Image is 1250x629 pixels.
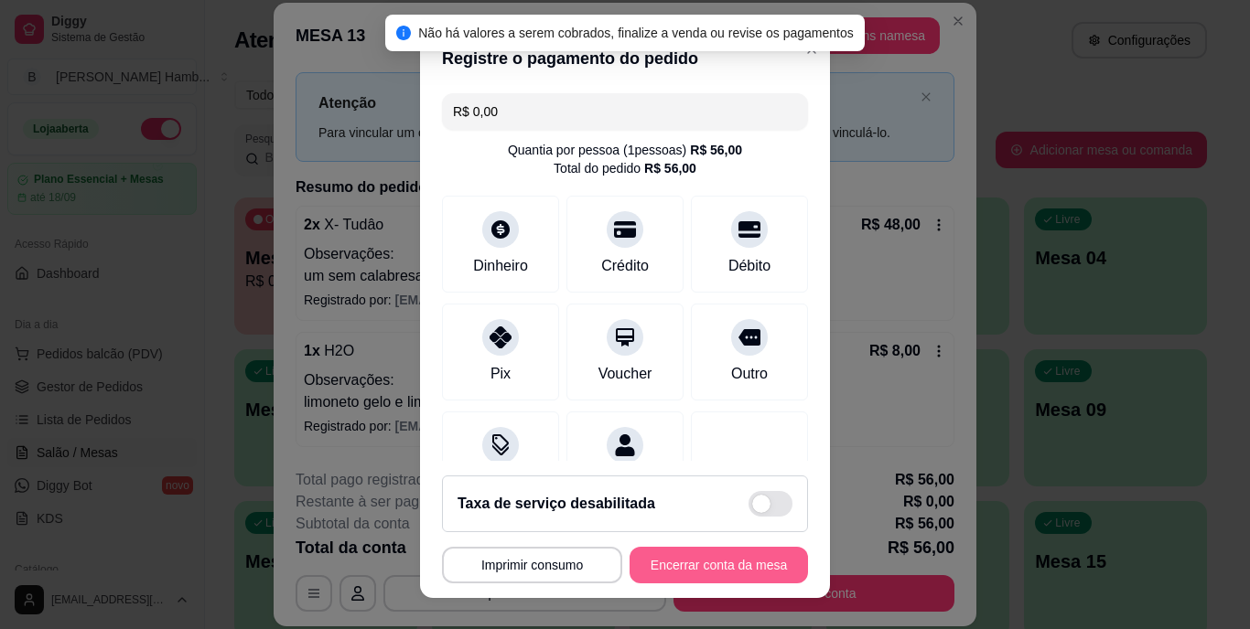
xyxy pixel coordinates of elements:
div: Total do pedido [554,159,696,177]
div: Voucher [598,363,652,385]
button: Encerrar conta da mesa [630,547,808,583]
button: Imprimir consumo [442,547,622,583]
span: Não há valores a serem cobrados, finalize a venda ou revise os pagamentos [418,26,854,40]
div: Dinheiro [473,255,528,277]
h2: Taxa de serviço desabilitada [458,493,655,515]
div: Outro [731,363,768,385]
div: Crédito [601,255,649,277]
div: Quantia por pessoa ( 1 pessoas) [508,141,742,159]
div: R$ 56,00 [690,141,742,159]
div: Pix [490,363,511,385]
span: info-circle [396,26,411,40]
header: Registre o pagamento do pedido [420,31,830,86]
div: Débito [728,255,770,277]
input: Ex.: hambúrguer de cordeiro [453,93,797,130]
div: R$ 56,00 [644,159,696,177]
